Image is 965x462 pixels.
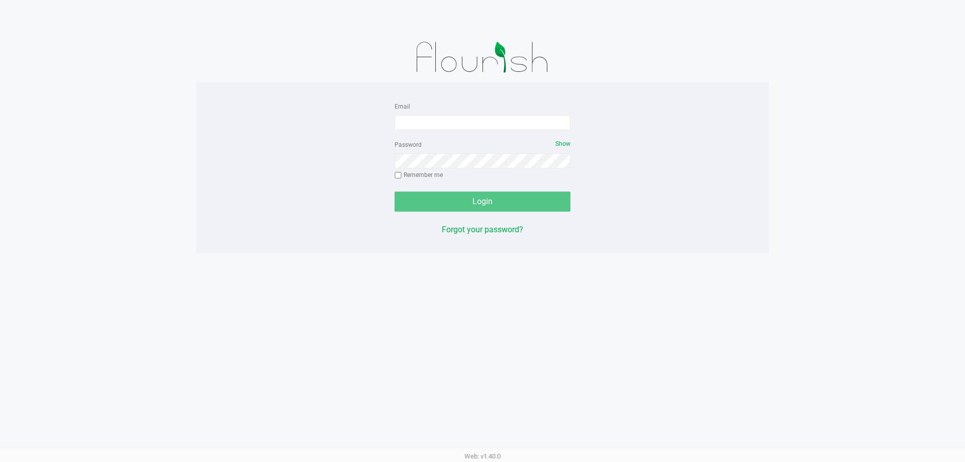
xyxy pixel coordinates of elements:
button: Forgot your password? [442,224,523,236]
label: Password [395,140,422,149]
label: Email [395,102,410,111]
input: Remember me [395,172,402,179]
span: Web: v1.40.0 [464,452,501,460]
span: Show [555,140,570,147]
label: Remember me [395,170,443,179]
